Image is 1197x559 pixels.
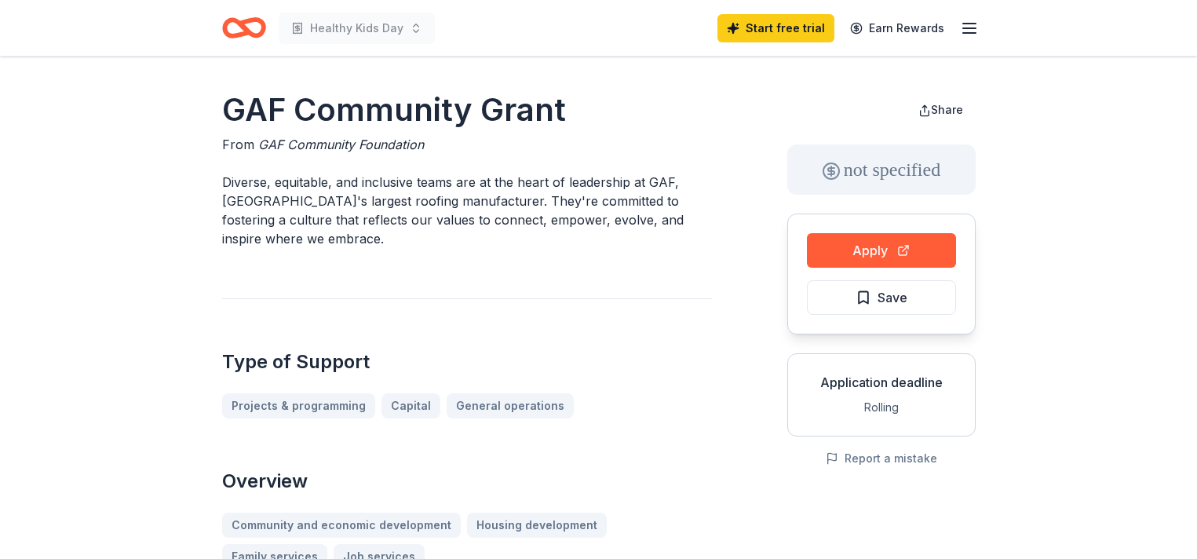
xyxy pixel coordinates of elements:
a: General operations [447,393,574,418]
span: GAF Community Foundation [258,137,424,152]
a: Home [222,9,266,46]
p: Diverse, equitable, and inclusive teams are at the heart of leadership at GAF, [GEOGRAPHIC_DATA]'... [222,173,712,248]
h2: Type of Support [222,349,712,374]
h1: GAF Community Grant [222,88,712,132]
button: Save [807,280,956,315]
a: Capital [381,393,440,418]
div: not specified [787,144,976,195]
span: Healthy Kids Day [310,19,403,38]
h2: Overview [222,469,712,494]
a: Projects & programming [222,393,375,418]
div: Rolling [801,398,962,417]
button: Apply [807,233,956,268]
div: From [222,135,712,154]
span: Share [931,103,963,116]
button: Healthy Kids Day [279,13,435,44]
button: Share [906,94,976,126]
button: Report a mistake [826,449,937,468]
span: Save [878,287,907,308]
a: Earn Rewards [841,14,954,42]
div: Application deadline [801,373,962,392]
a: Start free trial [717,14,834,42]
